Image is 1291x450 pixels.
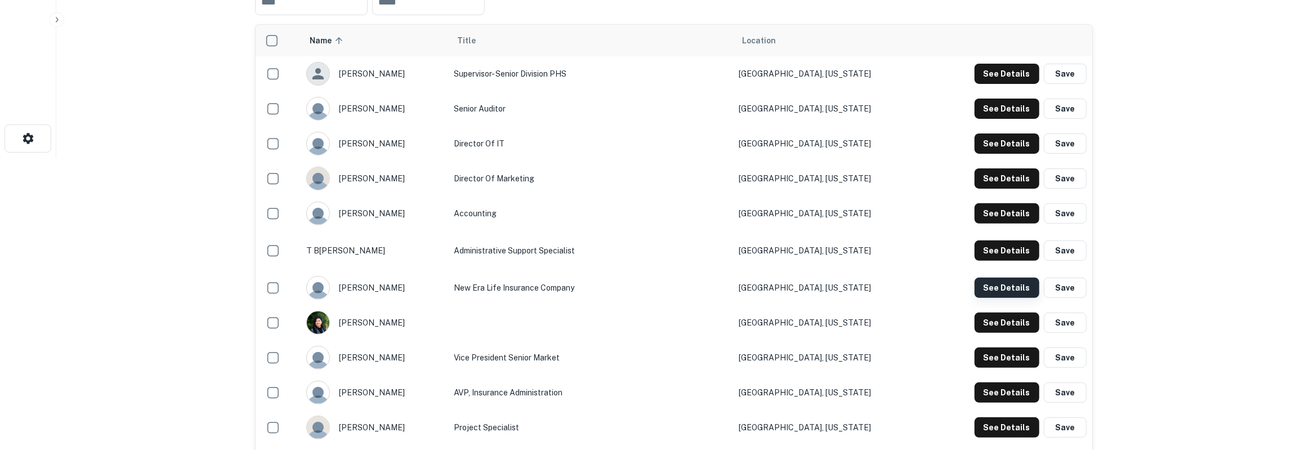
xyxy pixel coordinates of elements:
div: [PERSON_NAME] [306,237,443,265]
td: [GEOGRAPHIC_DATA], [US_STATE] [733,410,926,445]
div: [PERSON_NAME] [306,167,443,190]
td: Senior Auditor [448,91,733,126]
button: Save [1044,417,1087,438]
button: Save [1044,64,1087,84]
button: Save [1044,168,1087,189]
th: Title [448,25,733,56]
th: Name [301,25,448,56]
td: [GEOGRAPHIC_DATA], [US_STATE] [733,196,926,231]
img: 1c5u578iilxfi4m4dvc4q810q [307,167,329,190]
button: Save [1044,347,1087,368]
div: [PERSON_NAME] [306,311,443,335]
button: See Details [975,382,1039,403]
td: Vice President Senior Market [448,340,733,375]
th: Location [733,25,926,56]
img: 9c8pery4andzj6ohjkjp54ma2 [307,202,329,225]
td: [GEOGRAPHIC_DATA], [US_STATE] [733,305,926,340]
td: [GEOGRAPHIC_DATA], [US_STATE] [733,161,926,196]
td: [GEOGRAPHIC_DATA], [US_STATE] [733,375,926,410]
td: Director of IT [448,126,733,161]
button: Save [1044,382,1087,403]
td: Administrative Support Specialist [448,231,733,270]
img: 9c8pery4andzj6ohjkjp54ma2 [307,381,329,404]
img: 1570846361309 [307,311,329,334]
td: [GEOGRAPHIC_DATA], [US_STATE] [733,340,926,375]
div: [PERSON_NAME] [306,346,443,369]
td: [GEOGRAPHIC_DATA], [US_STATE] [733,126,926,161]
img: 9c8pery4andzj6ohjkjp54ma2 [307,277,329,299]
button: See Details [975,313,1039,333]
div: [PERSON_NAME] [306,132,443,155]
button: See Details [975,133,1039,154]
td: AVP, Insurance Administration [448,375,733,410]
td: [GEOGRAPHIC_DATA], [US_STATE] [733,270,926,305]
span: Name [310,34,346,47]
button: Save [1044,313,1087,333]
button: See Details [975,278,1039,298]
button: See Details [975,347,1039,368]
p: T B [306,244,319,257]
button: See Details [975,240,1039,261]
button: See Details [975,417,1039,438]
div: [PERSON_NAME] [306,381,443,404]
button: Save [1044,99,1087,119]
td: New Era Life Insurance Company [448,270,733,305]
button: Save [1044,203,1087,224]
td: Accounting [448,196,733,231]
div: [PERSON_NAME] [306,276,443,300]
div: [PERSON_NAME] [306,202,443,225]
button: Save [1044,278,1087,298]
td: [GEOGRAPHIC_DATA], [US_STATE] [733,56,926,91]
td: Director of Marketing [448,161,733,196]
div: [PERSON_NAME] [306,416,443,439]
button: See Details [975,99,1039,119]
button: Save [1044,240,1087,261]
span: Location [742,34,776,47]
button: See Details [975,168,1039,189]
span: Title [457,34,490,47]
img: 244xhbkr7g40x6bsu4gi6q4ry [307,416,329,439]
td: [GEOGRAPHIC_DATA], [US_STATE] [733,91,926,126]
button: Save [1044,133,1087,154]
button: See Details [975,64,1039,84]
img: 9c8pery4andzj6ohjkjp54ma2 [307,346,329,369]
div: [PERSON_NAME] [306,97,443,121]
td: [GEOGRAPHIC_DATA], [US_STATE] [733,231,926,270]
td: Project Specialist [448,410,733,445]
td: Supervisor- Senior Division PHS [448,56,733,91]
div: [PERSON_NAME] [306,62,443,86]
button: See Details [975,203,1039,224]
img: 9c8pery4andzj6ohjkjp54ma2 [307,132,329,155]
img: 9c8pery4andzj6ohjkjp54ma2 [307,97,329,120]
iframe: Chat Widget [1235,360,1291,414]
